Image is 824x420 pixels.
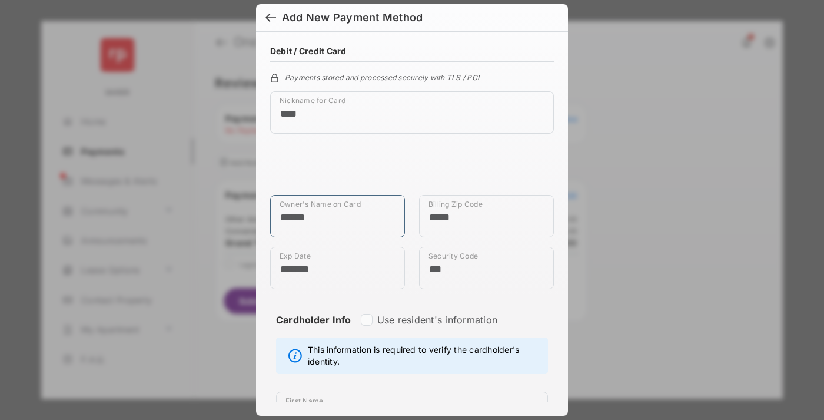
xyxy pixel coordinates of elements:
iframe: Credit card field [270,143,554,195]
h4: Debit / Credit Card [270,46,347,56]
span: This information is required to verify the cardholder's identity. [308,344,541,368]
label: Use resident's information [377,314,497,326]
strong: Cardholder Info [276,314,351,347]
div: Payments stored and processed securely with TLS / PCI [270,71,554,82]
div: Add New Payment Method [282,11,423,24]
